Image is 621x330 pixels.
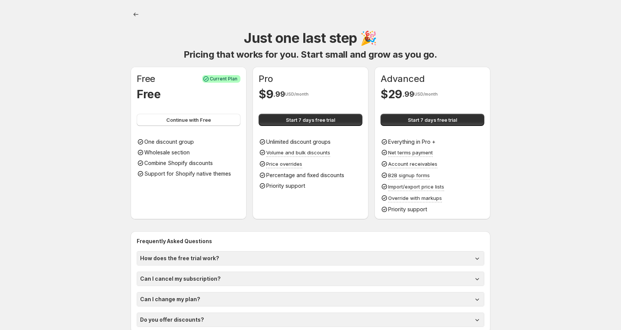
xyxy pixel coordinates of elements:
[381,114,484,126] button: Start 7 days free trial
[140,295,200,303] h1: Can I change my plan?
[286,116,335,124] span: Start 7 days free trial
[140,255,219,262] h1: How does the free trial work?
[137,237,484,245] h2: Frequently Asked Questions
[388,138,435,145] span: Everything in Pro +
[210,76,237,82] span: Current Plan
[266,182,305,189] span: Priority support
[259,114,362,126] button: Start 7 days free trial
[285,92,309,96] span: USD/month
[266,161,302,167] span: Price overrides
[144,149,190,156] p: Wholesale section
[259,86,273,102] h1: $ 9
[402,90,414,99] span: . 99
[388,149,433,156] span: Net terms payment
[388,161,437,167] span: Account receivables
[381,73,424,85] h1: Advanced
[388,195,442,201] span: Override with markups
[144,138,194,146] p: One discount group
[381,86,402,102] h1: $ 29
[140,316,204,324] h1: Do you offer discounts?
[259,73,273,85] h1: Pro
[184,49,437,61] h1: Pricing that works for you. Start small and grow as you go.
[137,73,155,85] h1: Free
[273,90,285,99] span: . 99
[140,275,221,283] h1: Can I cancel my subscription?
[244,29,377,47] h1: Just one last step 🎉
[166,116,211,124] span: Continue with Free
[144,159,213,167] p: Combine Shopify discounts
[266,138,331,145] span: Unlimited discount groups
[414,92,438,96] span: USD/month
[266,172,344,178] span: Percentage and fixed discounts
[408,116,457,124] span: Start 7 days free trial
[388,184,444,190] span: Import/export price lists
[137,114,240,126] button: Continue with Free
[266,149,330,156] span: Volume and bulk discounts
[388,172,430,178] span: B2B signup forms
[144,170,231,178] p: Support for Shopify native themes
[137,86,161,102] h1: Free
[388,206,427,212] span: Priority support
